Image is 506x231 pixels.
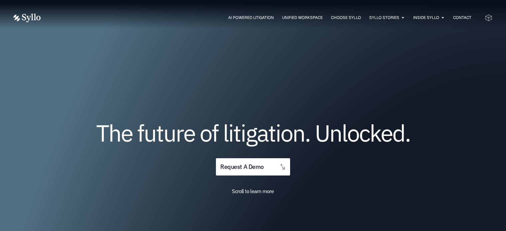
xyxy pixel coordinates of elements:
[331,15,361,21] a: Choose Syllo
[54,122,453,144] h1: The future of litigation. Unlocked.
[228,15,274,21] a: AI Powered Litigation
[369,15,399,21] a: Syllo Stories
[13,14,41,22] img: Vector
[232,188,274,194] span: Scroll to learn more
[54,15,471,21] nav: Menu
[453,15,471,21] a: Contact
[282,15,323,21] a: Unified Workspace
[54,15,471,21] div: Menu Toggle
[220,164,263,170] span: request a demo
[413,15,439,21] a: Inside Syllo
[216,158,290,176] a: request a demo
